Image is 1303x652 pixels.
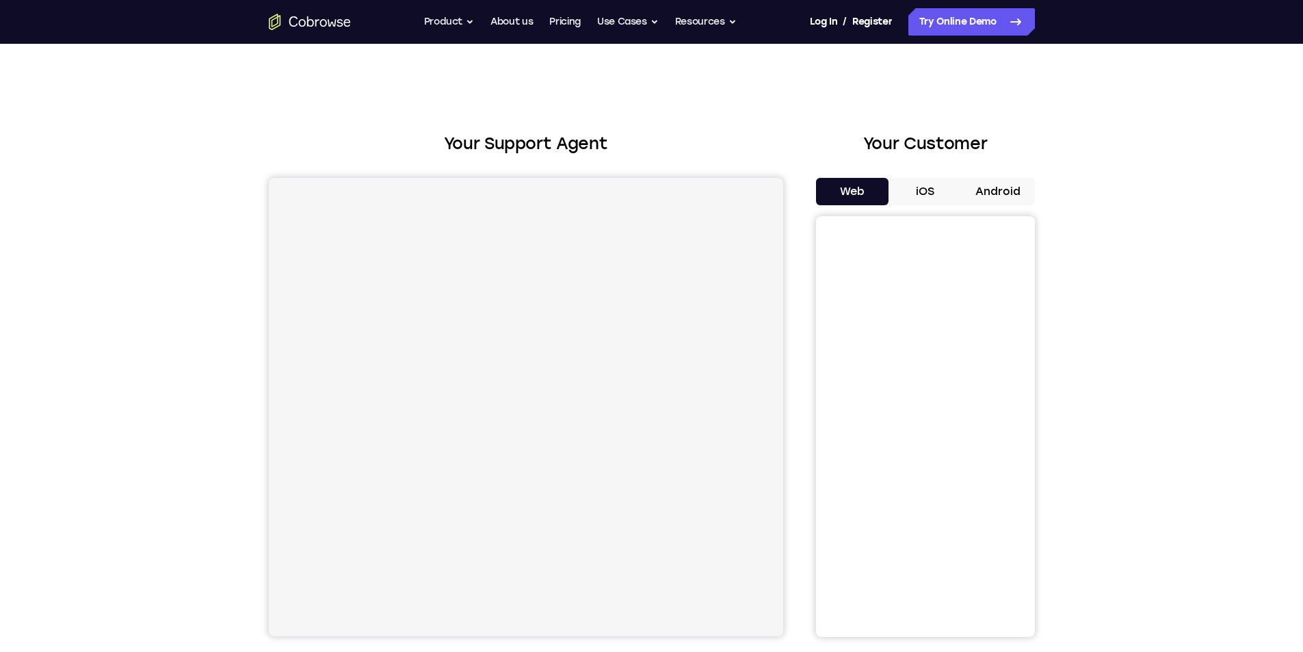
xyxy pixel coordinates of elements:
[889,178,962,205] button: iOS
[549,8,581,36] a: Pricing
[810,8,837,36] a: Log In
[675,8,737,36] button: Resources
[962,178,1035,205] button: Android
[908,8,1035,36] a: Try Online Demo
[597,8,659,36] button: Use Cases
[852,8,892,36] a: Register
[816,178,889,205] button: Web
[843,14,847,30] span: /
[424,8,475,36] button: Product
[269,14,351,30] a: Go to the home page
[490,8,533,36] a: About us
[269,131,783,156] h2: Your Support Agent
[816,131,1035,156] h2: Your Customer
[269,178,783,636] iframe: Agent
